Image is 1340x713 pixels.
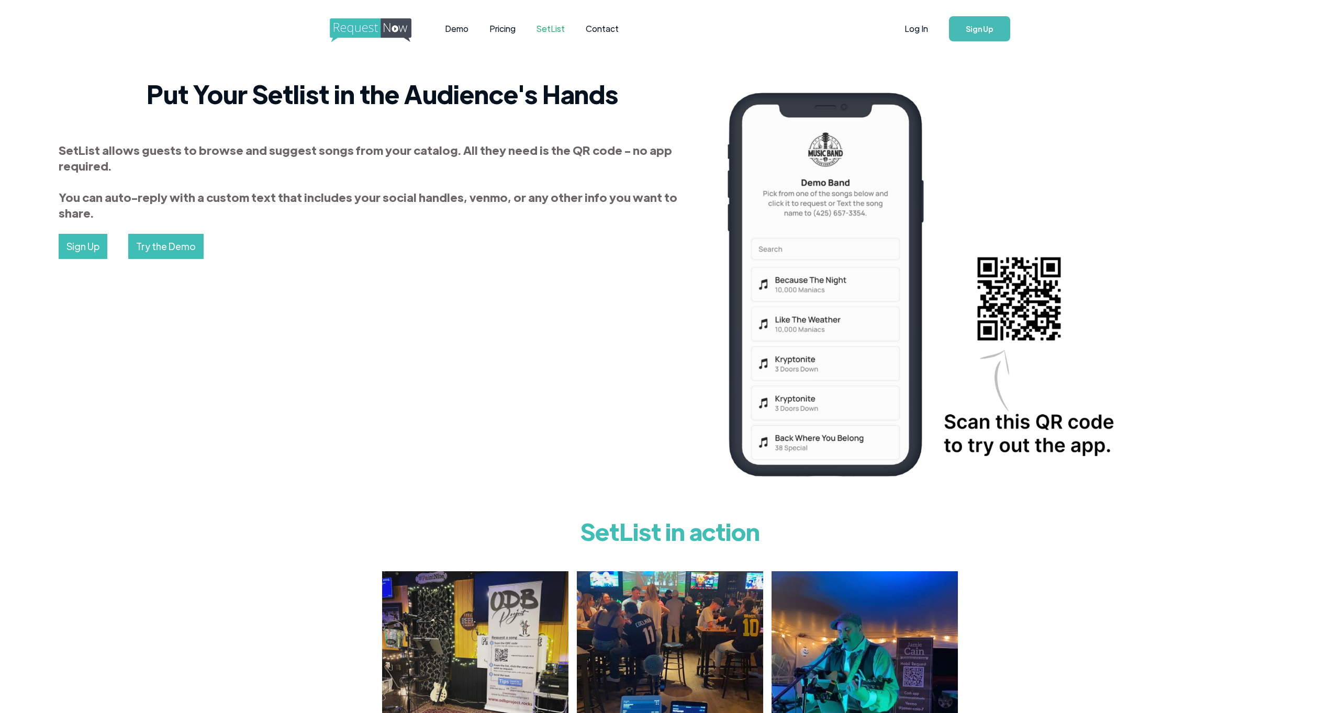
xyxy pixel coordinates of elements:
[479,13,526,45] a: Pricing
[526,13,575,45] a: SetList
[128,234,204,259] a: Try the Demo
[434,13,479,45] a: Demo
[575,13,629,45] a: Contact
[59,142,677,220] strong: SetList allows guests to browse and suggest songs from your catalog. All they need is the QR code...
[894,10,939,47] a: Log In
[330,18,431,42] img: requestnow logo
[330,18,408,39] a: home
[949,16,1010,41] a: Sign Up
[1193,680,1340,713] iframe: LiveChat chat widget
[59,78,707,109] h2: Put Your Setlist in the Audience's Hands
[382,510,958,552] h1: SetList in action
[59,234,107,259] a: Sign Up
